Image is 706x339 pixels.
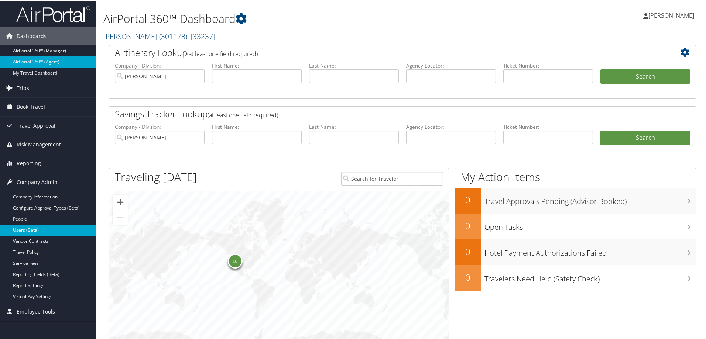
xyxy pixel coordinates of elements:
h2: 0 [455,219,481,231]
h1: AirPortal 360™ Dashboard [103,10,502,26]
label: First Name: [212,122,302,130]
a: [PERSON_NAME] [643,4,702,26]
h2: Airtinerary Lookup [115,46,641,58]
h1: Traveling [DATE] [115,169,197,184]
span: Company Admin [17,172,58,191]
label: Company - Division: [115,61,205,69]
button: Zoom in [113,194,128,209]
label: Company - Division: [115,122,205,130]
span: [PERSON_NAME] [648,11,694,19]
span: Dashboards [17,26,47,45]
input: Search for Traveler [341,171,443,185]
span: (at least one field required) [208,110,278,118]
label: Ticket Number: [503,61,593,69]
h3: Travelers Need Help (Safety Check) [484,269,696,283]
h3: Hotel Payment Authorizations Failed [484,243,696,257]
button: Search [600,69,690,83]
a: 0Travel Approvals Pending (Advisor Booked) [455,187,696,213]
a: 0Open Tasks [455,213,696,239]
h2: 0 [455,270,481,283]
a: 0Hotel Payment Authorizations Failed [455,239,696,264]
a: Search [600,130,690,145]
h2: Savings Tracker Lookup [115,107,641,120]
span: Trips [17,78,29,97]
h2: 0 [455,193,481,205]
h3: Open Tasks [484,218,696,232]
span: (at least one field required) [187,49,258,57]
h3: Travel Approvals Pending (Advisor Booked) [484,192,696,206]
a: [PERSON_NAME] [103,31,215,41]
label: Ticket Number: [503,122,593,130]
label: Agency Locator: [406,61,496,69]
span: Risk Management [17,135,61,153]
button: Zoom out [113,209,128,224]
h2: 0 [455,245,481,257]
span: Employee Tools [17,302,55,320]
label: Last Name: [309,122,399,130]
span: ( 301273 ) [159,31,187,41]
label: Last Name: [309,61,399,69]
input: search accounts [115,130,205,143]
span: Book Travel [17,97,45,115]
a: 0Travelers Need Help (Safety Check) [455,264,696,290]
img: airportal-logo.png [16,5,90,22]
span: Travel Approval [17,116,55,134]
h1: My Action Items [455,169,696,184]
label: Agency Locator: [406,122,496,130]
div: 10 [227,253,242,268]
span: Reporting [17,153,41,172]
span: , [ 33237 ] [187,31,215,41]
label: First Name: [212,61,302,69]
